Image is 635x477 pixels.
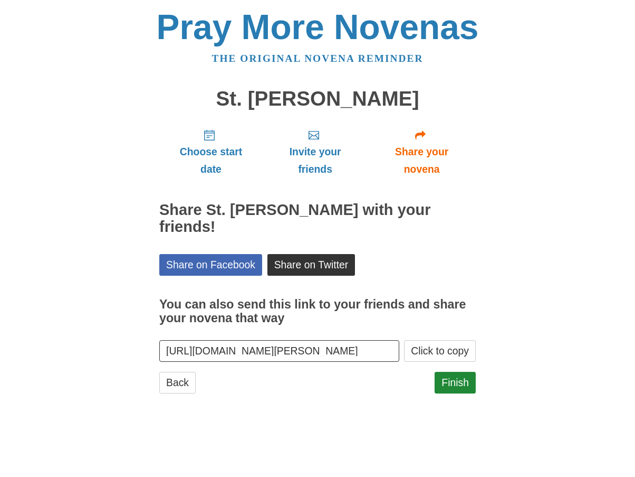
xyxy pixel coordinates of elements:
a: Pray More Novenas [157,7,479,46]
h3: You can also send this link to your friends and share your novena that way [159,298,476,325]
a: Invite your friends [263,120,368,183]
a: Choose start date [159,120,263,183]
button: Click to copy [404,340,476,362]
span: Invite your friends [273,143,357,178]
h1: St. [PERSON_NAME] [159,88,476,110]
a: Back [159,372,196,394]
a: Share on Facebook [159,254,262,276]
a: Share on Twitter [267,254,355,276]
span: Choose start date [170,143,252,178]
a: The original novena reminder [212,53,424,64]
span: Share your novena [378,143,465,178]
a: Share your novena [368,120,476,183]
a: Finish [435,372,476,394]
h2: Share St. [PERSON_NAME] with your friends! [159,202,476,236]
